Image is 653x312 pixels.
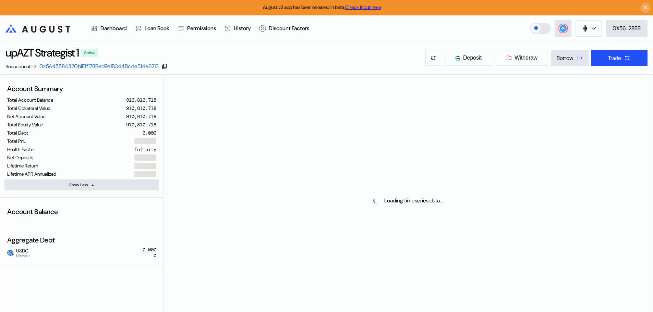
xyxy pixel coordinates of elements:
[7,171,56,177] div: Lifetime APR Annualized
[7,130,28,136] div: Total Debt
[126,105,156,111] div: 910,810.718
[126,113,156,120] div: 910,810.718
[7,250,13,256] img: usdc.png
[5,46,78,60] div: upAZT Strategist 1
[145,25,169,32] div: Loan Book
[444,50,493,66] button: Deposit
[606,20,648,37] button: 0X56...28BB
[143,247,156,253] div: 0.000
[84,50,95,55] div: Active
[591,50,648,66] button: Trade
[16,254,29,257] span: Ethereum
[126,97,156,103] div: 910,810.718
[7,154,33,161] div: Net Deposits
[39,63,159,70] a: 0x5A45584320b1Fff178Bed9a1B344Bc4e514e6213
[7,113,45,120] div: Net Account Value
[463,55,482,61] span: Deposit
[131,16,173,41] a: Loan Book
[373,197,380,204] img: pending
[13,248,29,257] span: USDC
[7,105,50,111] div: Total Collateral Value
[495,50,548,66] button: Withdraw
[126,122,156,128] div: 910,810.718
[581,25,589,32] img: chain logo
[134,146,156,152] div: Infinity
[269,25,309,32] div: Discount Factors
[187,25,216,32] div: Permissions
[7,97,53,103] div: Total Account Balance
[7,146,35,152] div: Health Factor
[557,54,573,62] div: Borrow
[143,130,156,136] div: 0.000
[143,247,156,259] div: 0
[234,25,251,32] div: History
[4,233,159,247] div: Aggregate Debt
[4,204,159,219] div: Account Balance
[173,16,220,41] a: Permissions
[613,25,641,32] div: 0X56...28BB
[100,25,127,32] div: Dashboard
[7,122,43,128] div: Total Equity Value
[220,16,255,41] a: History
[11,252,14,256] img: svg+xml,%3c
[384,197,443,204] div: Loading timeseries data...
[551,50,589,66] button: Borrow
[7,138,26,144] div: Total PnL
[608,54,621,62] div: Trade
[7,163,38,169] div: Lifetime Return
[515,55,537,61] span: Withdraw
[255,16,313,41] a: Discount Factors
[69,182,88,188] div: Show Less
[576,20,602,37] button: chain logo
[263,4,381,10] span: August v2 app has been released in beta.
[4,179,159,190] button: Show Less
[5,63,37,70] div: Subaccount ID:
[345,4,381,10] a: Check it out here
[4,82,159,96] div: Account Summary
[87,16,131,41] a: Dashboard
